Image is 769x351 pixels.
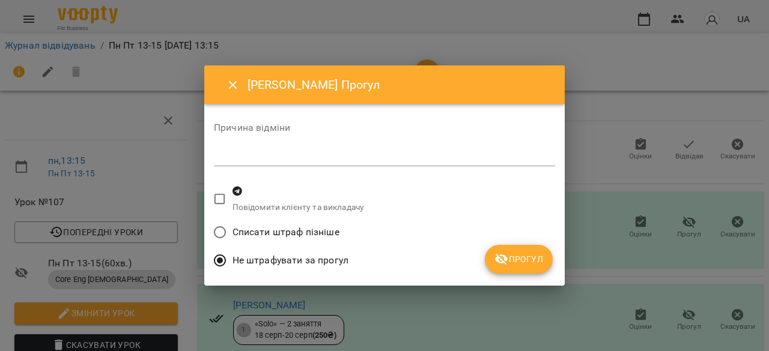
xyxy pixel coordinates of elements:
span: Прогул [494,252,543,266]
span: Не штрафувати за прогул [233,253,348,268]
span: Списати штраф пізніше [233,225,339,239]
p: Повідомити клієнту та викладачу [233,202,365,214]
button: Close [219,71,248,100]
button: Прогул [485,245,553,274]
label: Причина відміни [214,123,555,133]
h6: [PERSON_NAME] Прогул [248,76,550,94]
